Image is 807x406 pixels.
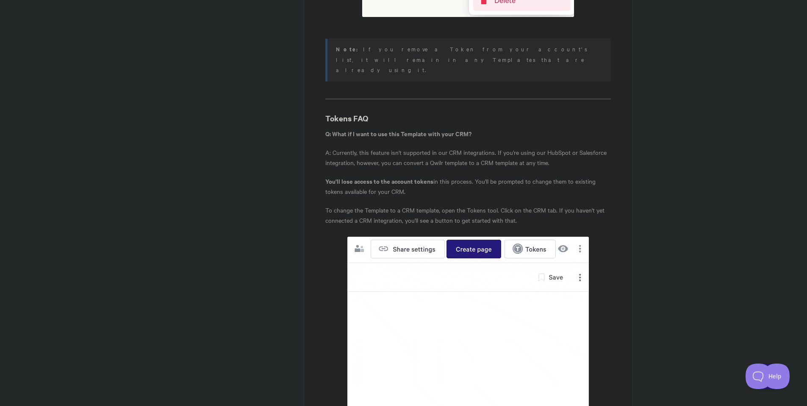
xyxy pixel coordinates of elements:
[325,147,610,168] p: A: Currently, this feature isn't supported in our CRM integrations. If you're using our HubSpot o...
[325,176,433,185] strong: You'll lose access to the account tokens
[325,129,471,138] b: Q: What if I want to use this Template with your CRM?
[325,176,610,196] p: in this process. You'll be prompted to change them to existing tokens available for your CRM.
[336,44,600,75] p: If you remove a Token from your account's list, it will remain in any Templates that are already ...
[746,364,790,389] iframe: Toggle Customer Support
[325,205,610,225] p: To change the Template to a CRM template, open the Tokens tool. Click on the CRM tab. If you have...
[336,45,363,53] strong: Note:
[325,112,610,124] h3: Tokens FAQ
